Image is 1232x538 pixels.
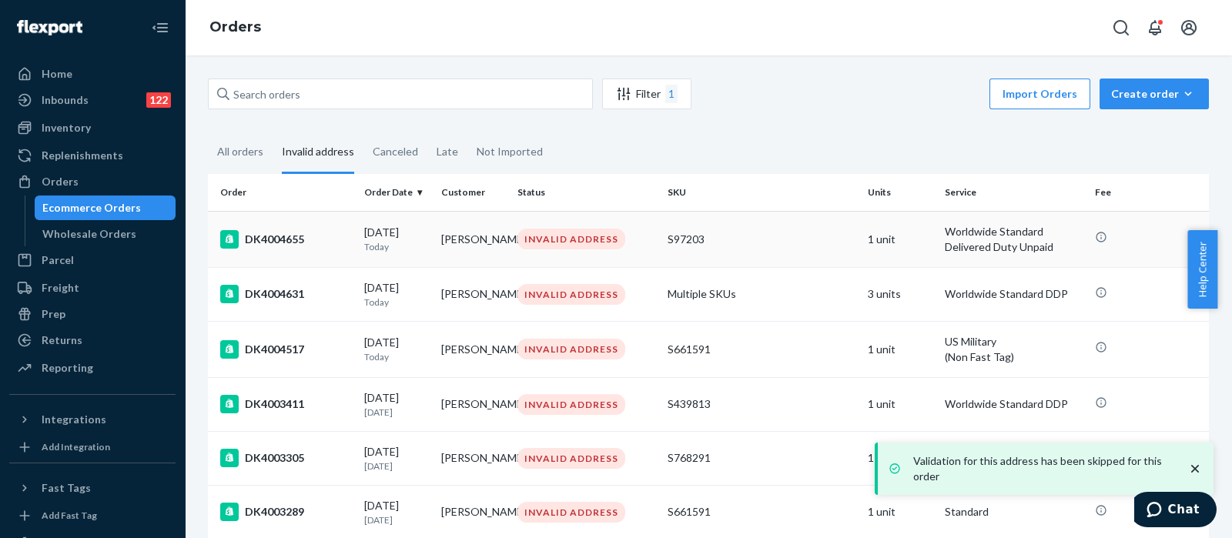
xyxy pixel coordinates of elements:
[364,225,429,253] div: [DATE]
[364,513,429,526] p: [DATE]
[1140,12,1170,43] button: Open notifications
[208,79,593,109] input: Search orders
[209,18,261,35] a: Orders
[9,328,176,353] a: Returns
[1134,492,1217,530] iframe: Opens a widget where you can chat to one of our agents
[220,230,352,249] div: DK4004655
[511,174,661,211] th: Status
[517,394,625,415] div: INVALID ADDRESS
[939,174,1089,211] th: Service
[913,453,1172,484] p: Validation for this address has been skipped for this order
[42,226,136,242] div: Wholesale Orders
[42,509,97,522] div: Add Fast Tag
[9,115,176,140] a: Inventory
[435,321,512,377] td: [PERSON_NAME]
[661,267,862,321] td: Multiple SKUs
[220,340,352,359] div: DK4004517
[477,132,543,172] div: Not Imported
[42,66,72,82] div: Home
[364,240,429,253] p: Today
[42,174,79,189] div: Orders
[441,185,506,199] div: Customer
[945,286,1083,302] p: Worldwide Standard DDP
[945,396,1083,412] p: Worldwide Standard DDP
[9,506,176,525] a: Add Fast Tag
[42,120,91,135] div: Inventory
[42,280,79,296] div: Freight
[9,356,176,380] a: Reporting
[42,148,123,163] div: Replenishments
[42,252,74,268] div: Parcel
[603,85,691,103] div: Filter
[220,285,352,303] div: DK4004631
[146,92,171,108] div: 122
[364,390,429,419] div: [DATE]
[364,444,429,473] div: [DATE]
[9,143,176,168] a: Replenishments
[364,335,429,363] div: [DATE]
[1187,230,1217,309] button: Help Center
[220,503,352,521] div: DK4003289
[35,195,176,220] a: Ecommerce Orders
[9,88,176,112] a: Inbounds122
[9,276,176,300] a: Freight
[1173,12,1204,43] button: Open account menu
[364,406,429,419] p: [DATE]
[9,438,176,456] a: Add Integration
[282,132,354,174] div: Invalid address
[1187,461,1203,476] svg: close toast
[437,132,458,172] div: Late
[9,248,176,272] a: Parcel
[1100,79,1209,109] button: Create order
[1111,86,1197,102] div: Create order
[197,5,273,50] ol: breadcrumbs
[9,302,176,326] a: Prep
[9,407,176,432] button: Integrations
[602,79,691,109] button: Filter
[42,200,141,216] div: Ecommerce Orders
[517,448,625,469] div: INVALID ADDRESS
[17,20,82,35] img: Flexport logo
[35,222,176,246] a: Wholesale Orders
[364,459,429,473] p: [DATE]
[217,132,263,172] div: All orders
[665,85,678,103] div: 1
[42,412,106,427] div: Integrations
[42,440,110,453] div: Add Integration
[42,92,89,108] div: Inbounds
[862,321,939,377] td: 1 unit
[42,332,82,348] div: Returns
[661,174,862,211] th: SKU
[668,342,855,357] div: S661591
[435,267,512,321] td: [PERSON_NAME]
[668,450,855,466] div: S768291
[517,229,625,249] div: INVALID ADDRESS
[862,267,939,321] td: 3 units
[42,306,65,322] div: Prep
[517,284,625,305] div: INVALID ADDRESS
[364,350,429,363] p: Today
[945,334,1083,349] p: US Military
[517,502,625,523] div: INVALID ADDRESS
[364,498,429,526] div: [DATE]
[145,12,176,43] button: Close Navigation
[668,504,855,520] div: S661591
[208,174,358,211] th: Order
[862,377,939,431] td: 1 unit
[9,62,176,86] a: Home
[373,132,418,172] div: Canceled
[862,431,939,485] td: 1 unit
[1089,174,1209,211] th: Fee
[364,280,429,309] div: [DATE]
[862,174,939,211] th: Units
[9,169,176,194] a: Orders
[358,174,435,211] th: Order Date
[517,339,625,359] div: INVALID ADDRESS
[945,504,1083,520] p: Standard
[42,480,91,496] div: Fast Tags
[435,377,512,431] td: [PERSON_NAME]
[1106,12,1137,43] button: Open Search Box
[862,211,939,267] td: 1 unit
